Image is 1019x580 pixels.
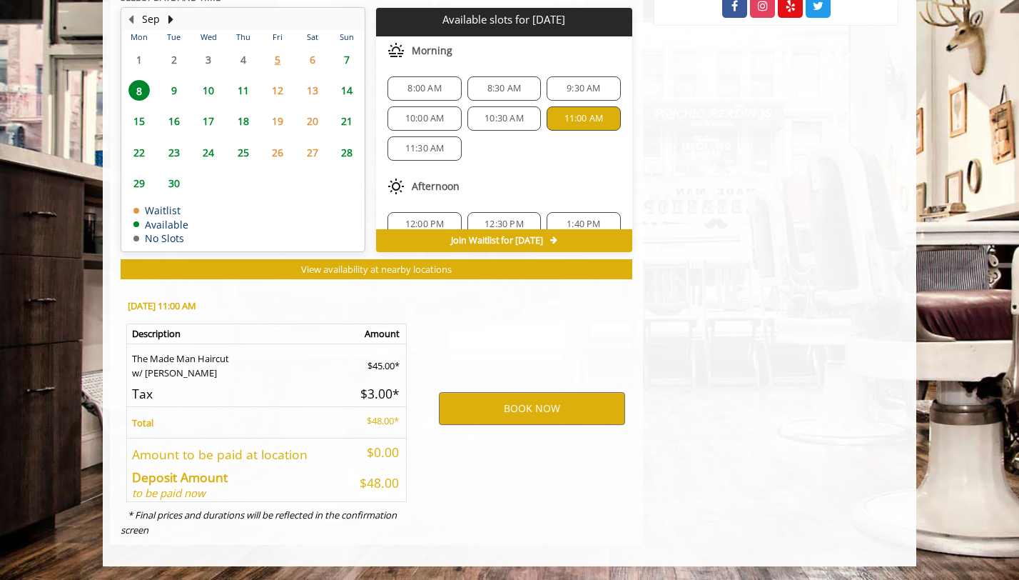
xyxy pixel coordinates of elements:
[567,83,600,94] span: 9:30 AM
[295,44,329,75] td: Select day6
[330,136,365,167] td: Select day28
[125,11,136,27] button: Previous Month
[133,233,188,244] td: No Slots
[330,30,365,44] th: Sun
[336,142,358,163] span: 28
[122,75,156,106] td: Select day8
[156,168,191,199] td: Select day30
[165,11,176,27] button: Next Month
[451,235,543,246] span: Join Waitlist for [DATE]
[133,219,188,230] td: Available
[122,30,156,44] th: Mon
[336,49,358,70] span: 7
[351,446,400,459] h5: $0.00
[191,75,225,106] td: Select day10
[225,30,260,44] th: Thu
[382,14,626,26] p: Available slots for [DATE]
[156,106,191,136] td: Select day16
[467,212,541,236] div: 12:30 PM
[156,30,191,44] th: Tue
[405,219,445,230] span: 12:00 PM
[387,76,461,101] div: 8:00 AM
[547,106,620,131] div: 11:00 AM
[302,142,323,163] span: 27
[163,80,185,101] span: 9
[233,80,254,101] span: 11
[127,344,347,381] td: The Made Man Haircut w/ [PERSON_NAME]
[351,476,400,490] h5: $48.00
[128,142,150,163] span: 22
[302,80,323,101] span: 13
[336,111,358,131] span: 21
[128,111,150,131] span: 15
[567,219,600,230] span: 1:40 PM
[487,83,521,94] span: 8:30 AM
[128,173,150,194] span: 29
[295,136,329,167] td: Select day27
[485,113,524,124] span: 10:30 AM
[122,168,156,199] td: Select day29
[330,75,365,106] td: Select day14
[156,75,191,106] td: Select day9
[387,42,405,59] img: morning slots
[407,83,441,94] span: 8:00 AM
[405,113,445,124] span: 10:00 AM
[387,106,461,131] div: 10:00 AM
[295,30,329,44] th: Sat
[267,49,288,70] span: 5
[260,44,295,75] td: Select day5
[233,142,254,163] span: 25
[191,106,225,136] td: Select day17
[233,111,254,131] span: 18
[122,136,156,167] td: Select day22
[336,80,358,101] span: 14
[267,80,288,101] span: 12
[191,30,225,44] th: Wed
[564,113,604,124] span: 11:00 AM
[260,106,295,136] td: Select day19
[132,327,181,340] b: Description
[405,143,445,154] span: 11:30 AM
[128,80,150,101] span: 8
[295,106,329,136] td: Select day20
[225,75,260,106] td: Select day11
[142,11,160,27] button: Sep
[225,136,260,167] td: Select day25
[198,111,219,131] span: 17
[225,106,260,136] td: Select day18
[121,509,397,536] i: * Final prices and durations will be reflected in the confirmation screen
[301,263,452,276] span: View availability at nearby locations
[132,469,228,486] b: Deposit Amount
[387,136,461,161] div: 11:30 AM
[198,142,219,163] span: 24
[485,219,524,230] span: 12:30 PM
[330,106,365,136] td: Select day21
[132,387,340,401] h5: Tax
[387,178,405,195] img: afternoon slots
[260,30,295,44] th: Fri
[121,259,632,280] button: View availability at nearby locations
[132,486,206,500] i: to be paid now
[156,136,191,167] td: Select day23
[260,136,295,167] td: Select day26
[467,106,541,131] div: 10:30 AM
[412,181,460,192] span: Afternoon
[122,106,156,136] td: Select day15
[267,142,288,163] span: 26
[547,76,620,101] div: 9:30 AM
[302,49,323,70] span: 6
[132,448,340,461] h5: Amount to be paid at location
[412,45,452,56] span: Morning
[302,111,323,131] span: 20
[351,414,400,429] p: $48.00*
[163,111,185,131] span: 16
[346,344,407,381] td: $45.00*
[191,136,225,167] td: Select day24
[128,299,196,312] b: [DATE] 11:00 AM
[198,80,219,101] span: 10
[267,111,288,131] span: 19
[163,142,185,163] span: 23
[260,75,295,106] td: Select day12
[351,387,400,401] h5: $3.00*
